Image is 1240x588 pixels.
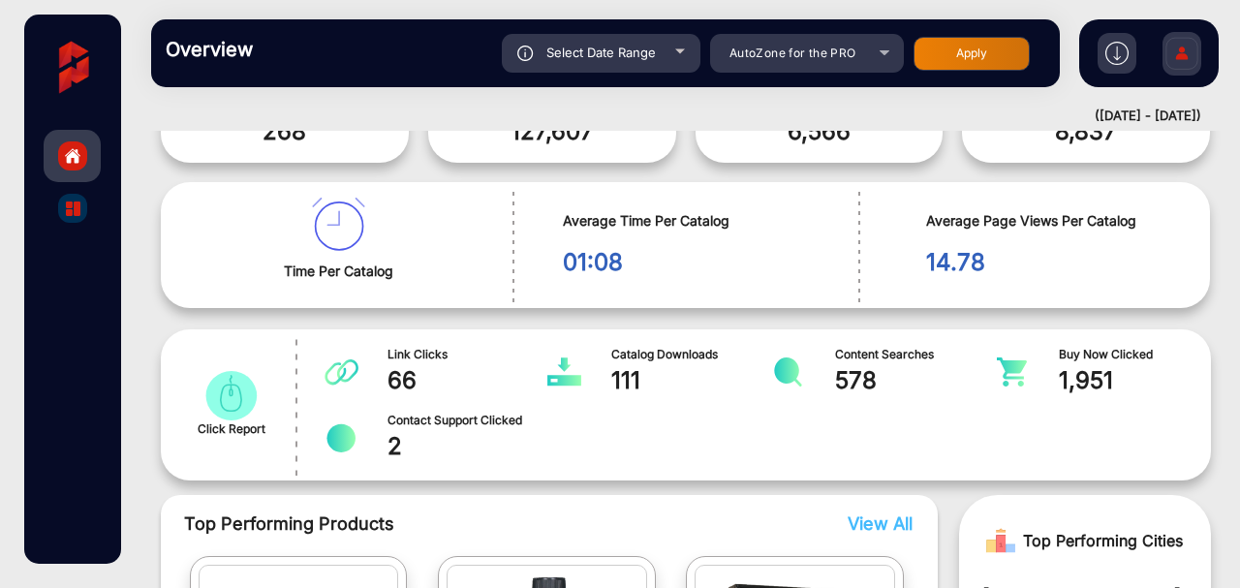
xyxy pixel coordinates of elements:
[710,114,929,149] span: 6,566
[175,114,394,149] span: 268
[1059,363,1209,398] span: 1,951
[835,346,985,363] span: Content Searches
[387,429,538,464] span: 2
[198,420,265,438] span: Click Report
[312,198,365,251] img: catalog
[1105,42,1129,65] img: h2download.svg
[986,526,1015,555] img: Rank image
[325,423,358,452] img: catalog
[843,511,908,537] button: View All
[201,371,262,420] img: catalog
[563,210,849,231] span: Average Time Per Catalog
[66,201,80,216] img: catalog
[926,210,1195,231] span: Average Page Views Per Catalog
[611,363,761,398] span: 111
[611,346,761,363] span: Catalog Downloads
[387,346,538,363] span: Link Clicks
[387,412,538,429] span: Contact Support Clicked
[835,363,985,398] span: 578
[914,37,1030,71] button: Apply
[132,107,1201,126] div: ([DATE] - [DATE])
[1162,22,1202,90] img: Sign%20Up.svg
[64,147,81,165] img: home
[563,245,849,280] span: 01:08
[995,357,1029,387] img: catalog
[184,511,743,537] span: Top Performing Products
[1023,524,1183,558] span: Top Performing Cities
[976,114,1195,149] span: 8,837
[166,38,437,61] h3: Overview
[517,46,534,61] img: icon
[1059,346,1209,363] span: Buy Now Clicked
[729,46,856,60] span: AutoZone for the PRO
[39,34,106,101] img: vmg-logo
[387,363,538,398] span: 66
[771,357,805,387] img: catalog
[546,45,656,60] span: Select Date Range
[443,114,662,149] span: 127,607
[926,245,1195,280] span: 14.78
[547,357,581,387] img: catalog
[848,513,913,534] span: View All
[325,357,358,387] img: catalog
